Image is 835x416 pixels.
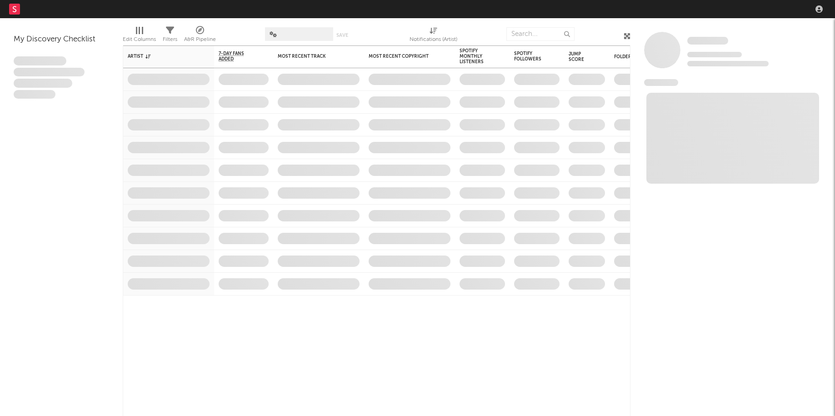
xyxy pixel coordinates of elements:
[184,23,216,49] div: A&R Pipeline
[687,61,769,66] span: 0 fans last week
[410,23,457,49] div: Notifications (Artist)
[128,54,196,59] div: Artist
[278,54,346,59] div: Most Recent Track
[369,54,437,59] div: Most Recent Copyright
[336,33,348,38] button: Save
[163,23,177,49] div: Filters
[460,48,491,65] div: Spotify Monthly Listeners
[123,23,156,49] div: Edit Columns
[514,51,546,62] div: Spotify Followers
[219,51,255,62] span: 7-Day Fans Added
[614,54,682,60] div: Folders
[14,56,66,65] span: Lorem ipsum dolor
[184,34,216,45] div: A&R Pipeline
[644,79,678,86] span: News Feed
[506,27,575,41] input: Search...
[687,52,742,57] span: Tracking Since: [DATE]
[569,51,591,62] div: Jump Score
[163,34,177,45] div: Filters
[14,34,109,45] div: My Discovery Checklist
[687,36,728,45] a: Some Artist
[14,68,85,77] span: Integer aliquet in purus et
[410,34,457,45] div: Notifications (Artist)
[14,90,55,99] span: Aliquam viverra
[123,34,156,45] div: Edit Columns
[687,37,728,45] span: Some Artist
[14,79,72,88] span: Praesent ac interdum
